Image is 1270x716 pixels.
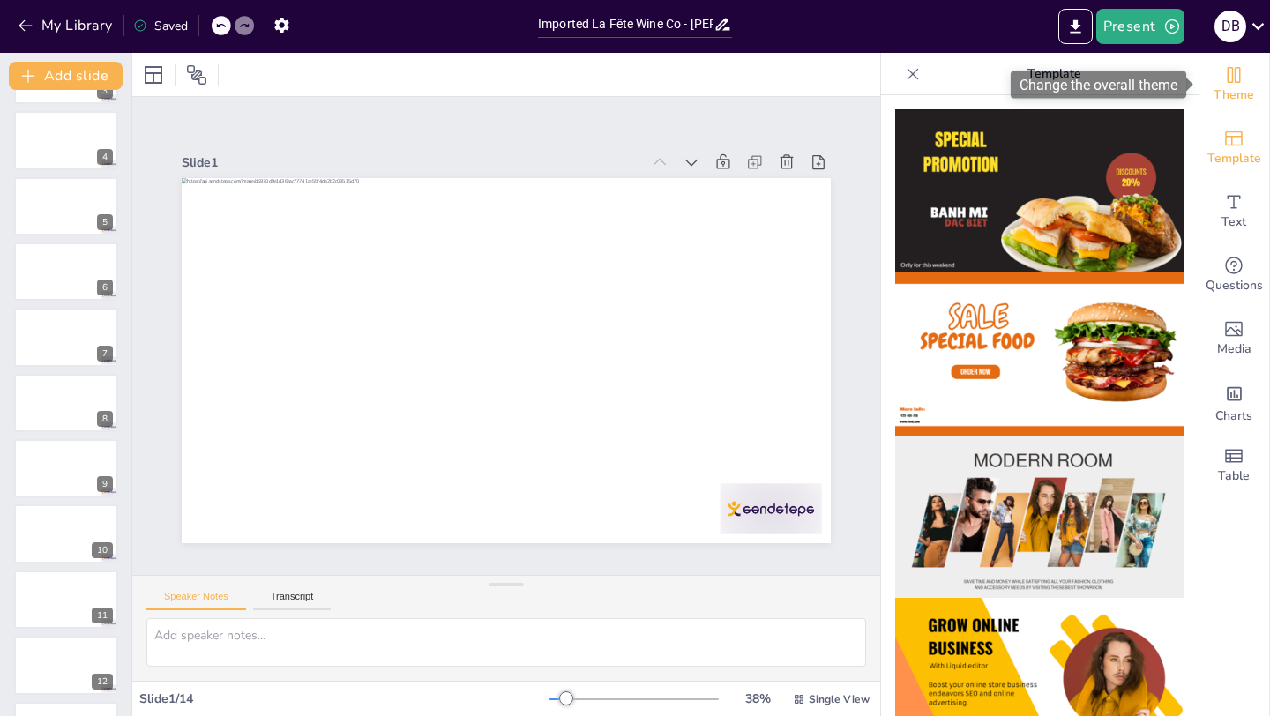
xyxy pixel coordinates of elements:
div: 10 [14,504,118,563]
div: 8 [14,374,118,432]
button: Transcript [253,591,332,610]
span: Theme [1214,86,1254,105]
div: 5 [14,177,118,235]
div: 5 [97,214,113,230]
div: Add images, graphics, shapes or video [1199,307,1269,370]
div: 3 [97,83,113,99]
img: thumb-1.png [895,109,1184,272]
button: My Library [13,11,120,40]
span: Table [1218,466,1250,486]
button: Add slide [9,62,123,90]
div: 11 [14,571,118,629]
div: 10 [92,542,113,558]
div: 7 [97,346,113,362]
div: Change the overall theme [1011,71,1186,99]
button: D B [1214,9,1246,44]
div: Slide 1 [223,91,676,203]
div: Add a table [1199,434,1269,497]
div: 11 [92,608,113,623]
img: thumb-2.png [895,272,1184,436]
span: Charts [1215,406,1252,426]
div: 4 [97,149,113,165]
button: Export to PowerPoint [1058,9,1093,44]
span: Single View [809,692,870,706]
div: 4 [14,111,118,169]
div: Slide 1 / 14 [139,690,549,707]
div: Change the overall theme [1199,53,1269,116]
span: Questions [1206,276,1263,295]
p: Template [927,53,1181,95]
button: Present [1096,9,1184,44]
div: 38 % [736,690,779,707]
div: Add text boxes [1199,180,1269,243]
div: Add ready made slides [1199,116,1269,180]
img: thumb-3.png [895,436,1184,599]
div: 9 [14,439,118,497]
div: 6 [14,242,118,301]
span: Media [1217,339,1251,359]
span: Text [1221,213,1246,232]
div: 12 [14,636,118,694]
span: Position [186,64,207,86]
input: Insert title [538,11,713,37]
div: D B [1214,11,1246,42]
div: 6 [97,280,113,295]
button: Speaker Notes [146,591,246,610]
div: 8 [97,411,113,427]
div: Saved [133,18,188,34]
span: Template [1207,149,1261,168]
div: 12 [92,674,113,690]
div: 9 [97,476,113,492]
div: 7 [14,308,118,366]
div: Get real-time input from your audience [1199,243,1269,307]
div: Add charts and graphs [1199,370,1269,434]
div: Layout [139,61,168,89]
